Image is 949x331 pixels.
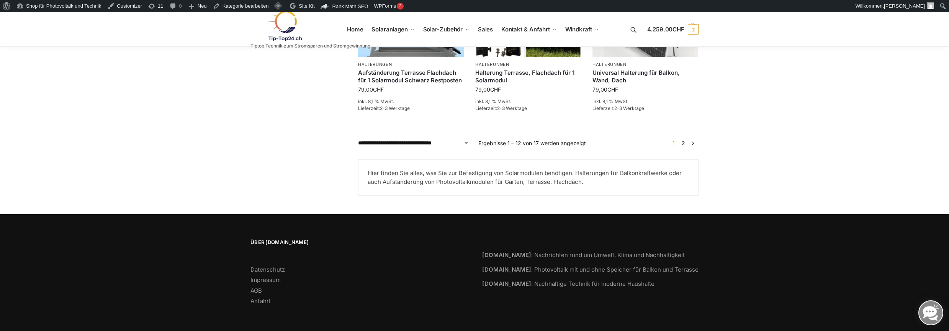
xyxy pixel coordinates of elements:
span: 4.259,00 [647,26,684,33]
span: Lieferzeit: [592,105,644,111]
strong: [DOMAIN_NAME] [482,280,531,287]
img: Solaranlagen, Speicheranlagen und Energiesparprodukte [250,10,317,41]
a: [DOMAIN_NAME]: Nachrichten rund um Umwelt, Klima und Nachhaltigkeit [482,251,685,259]
p: inkl. 8,1 % MwSt. [475,98,581,105]
span: CHF [672,26,684,33]
a: Sales [474,12,496,47]
span: CHF [490,86,501,93]
span: 2-3 Werktage [380,105,410,111]
span: Lieferzeit: [358,105,410,111]
a: Datenschutz [250,266,285,273]
a: Aufständerung Terrasse Flachdach für 1 Solarmodul Schwarz Restposten [358,69,464,84]
span: Windkraft [565,26,592,33]
p: inkl. 8,1 % MwSt. [592,98,698,105]
a: Windkraft [562,12,602,47]
span: 2-3 Werktage [497,105,527,111]
a: Solaranlagen [368,12,418,47]
bdi: 79,00 [592,86,618,93]
p: Hier finden Sie alles, was Sie zur Befestigung von Solarmodulen benötigen. Halterungen für Balkon... [368,169,689,186]
bdi: 79,00 [475,86,501,93]
a: [DOMAIN_NAME]: Nachhaltige Technik für moderne Haushalte [482,280,654,287]
span: 2-3 Werktage [614,105,644,111]
span: Sales [478,26,493,33]
span: 2 [688,24,699,35]
a: [DOMAIN_NAME]: Photovoltaik mit und ohne Speicher für Balkon und Terrasse [482,266,699,273]
a: Halterungen [358,62,392,67]
select: Shop-Reihenfolge [358,139,469,147]
nav: Cart contents [647,12,699,48]
strong: [DOMAIN_NAME] [482,266,531,273]
p: Ergebnisse 1 – 12 von 17 werden angezeigt [478,139,586,147]
p: inkl. 8,1 % MwSt. [358,98,464,105]
img: Benutzerbild von Rupert Spoddig [927,2,934,9]
a: Kontakt & Anfahrt [498,12,560,47]
bdi: 79,00 [358,86,384,93]
a: Halterungen [475,62,509,67]
nav: Produkt-Seitennummerierung [668,139,699,147]
a: Seite 2 [680,140,687,146]
a: Universal Halterung für Balkon, Wand, Dach [592,69,698,84]
a: AGB [250,287,262,294]
strong: [DOMAIN_NAME] [482,251,531,259]
span: Kontakt & Anfahrt [501,26,550,33]
a: → [690,139,696,147]
a: 4.259,00CHF 2 [647,18,699,41]
span: Über [DOMAIN_NAME] [250,239,467,246]
span: Seite 1 [671,140,677,146]
span: Lieferzeit: [475,105,527,111]
span: Solaranlagen [371,26,408,33]
span: Rank Math SEO [332,3,368,9]
span: CHF [607,86,618,93]
span: [PERSON_NAME] [884,3,925,9]
div: 2 [397,3,404,10]
p: Tiptop Technik zum Stromsparen und Stromgewinnung [250,44,370,48]
a: Impressum [250,276,281,283]
a: Anfahrt [250,297,271,305]
span: Site Kit [299,3,314,9]
span: Solar-Zubehör [423,26,463,33]
span: CHF [373,86,384,93]
a: Solar-Zubehör [420,12,473,47]
a: Halterung Terrasse, Flachdach für 1 Solarmodul [475,69,581,84]
a: Halterungen [592,62,627,67]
